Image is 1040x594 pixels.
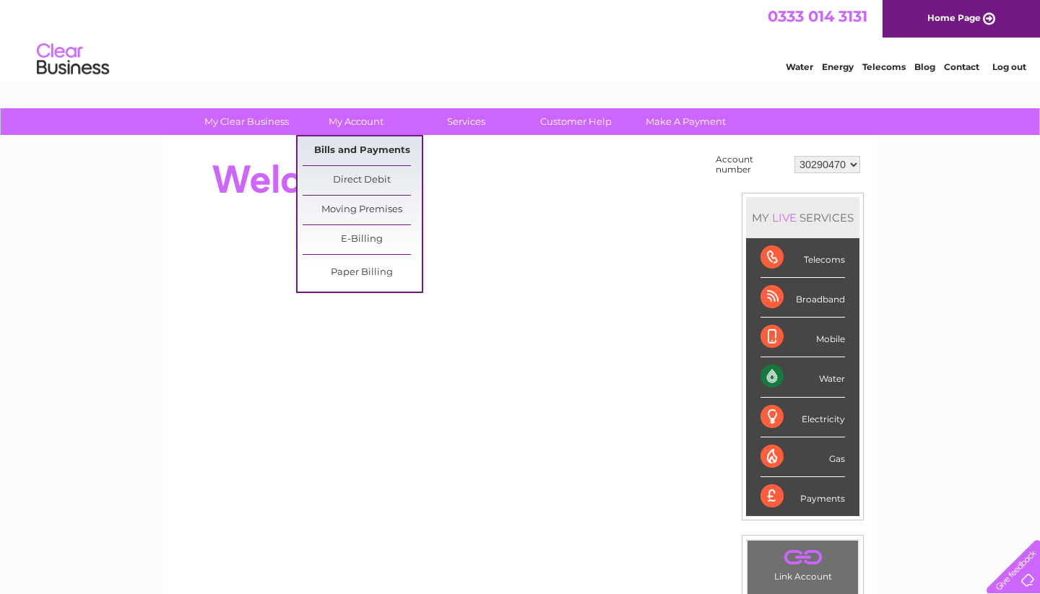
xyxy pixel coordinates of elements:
[303,258,422,287] a: Paper Billing
[626,108,745,135] a: Make A Payment
[187,108,306,135] a: My Clear Business
[760,238,845,278] div: Telecoms
[760,278,845,318] div: Broadband
[914,61,935,72] a: Blog
[786,61,813,72] a: Water
[944,61,979,72] a: Contact
[862,61,906,72] a: Telecoms
[303,196,422,224] a: Moving Premises
[760,437,845,477] div: Gas
[746,197,859,238] div: MY SERVICES
[768,7,867,25] a: 0333 014 3131
[769,211,799,224] div: LIVE
[760,398,845,437] div: Electricity
[822,61,854,72] a: Energy
[992,61,1026,72] a: Log out
[747,540,859,585] td: Link Account
[303,136,422,165] a: Bills and Payments
[407,108,526,135] a: Services
[180,8,862,70] div: Clear Business is a trading name of Verastar Limited (registered in [GEOGRAPHIC_DATA] No. 3667643...
[712,151,791,178] td: Account number
[516,108,636,135] a: Customer Help
[751,544,854,569] a: .
[760,357,845,397] div: Water
[760,318,845,357] div: Mobile
[36,38,110,82] img: logo.png
[297,108,416,135] a: My Account
[303,166,422,195] a: Direct Debit
[303,225,422,254] a: E-Billing
[760,477,845,516] div: Payments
